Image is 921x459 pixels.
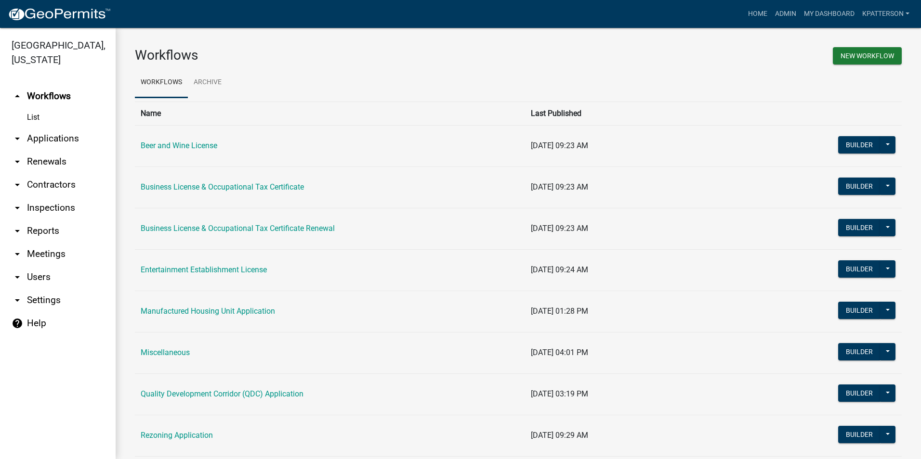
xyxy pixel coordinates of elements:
[12,294,23,306] i: arrow_drop_down
[188,67,227,98] a: Archive
[135,67,188,98] a: Workflows
[838,260,881,278] button: Builder
[531,431,588,440] span: [DATE] 09:29 AM
[141,224,335,233] a: Business License & Occupational Tax Certificate Renewal
[771,5,800,23] a: Admin
[141,265,267,274] a: Entertainment Establishment License
[525,102,769,125] th: Last Published
[833,47,902,64] button: New Workflow
[141,182,304,191] a: Business License & Occupational Tax Certificate
[12,225,23,237] i: arrow_drop_down
[531,389,588,398] span: [DATE] 03:19 PM
[135,47,511,64] h3: Workflows
[135,102,525,125] th: Name
[531,224,588,233] span: [DATE] 09:23 AM
[12,248,23,260] i: arrow_drop_down
[12,90,23,102] i: arrow_drop_up
[858,5,913,23] a: KPATTERSON
[800,5,858,23] a: My Dashboard
[12,202,23,214] i: arrow_drop_down
[12,156,23,167] i: arrow_drop_down
[141,306,275,316] a: Manufactured Housing Unit Application
[838,343,881,360] button: Builder
[531,182,588,191] span: [DATE] 09:23 AM
[838,178,881,195] button: Builder
[141,389,303,398] a: Quality Development Corridor (QDC) Application
[141,141,217,150] a: Beer and Wine License
[531,348,588,357] span: [DATE] 04:01 PM
[838,219,881,236] button: Builder
[12,271,23,283] i: arrow_drop_down
[141,348,190,357] a: Miscellaneous
[531,306,588,316] span: [DATE] 01:28 PM
[531,265,588,274] span: [DATE] 09:24 AM
[838,384,881,402] button: Builder
[744,5,771,23] a: Home
[838,426,881,443] button: Builder
[531,141,588,150] span: [DATE] 09:23 AM
[838,136,881,153] button: Builder
[12,318,23,329] i: help
[12,133,23,144] i: arrow_drop_down
[12,179,23,191] i: arrow_drop_down
[838,302,881,319] button: Builder
[141,431,213,440] a: Rezoning Application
